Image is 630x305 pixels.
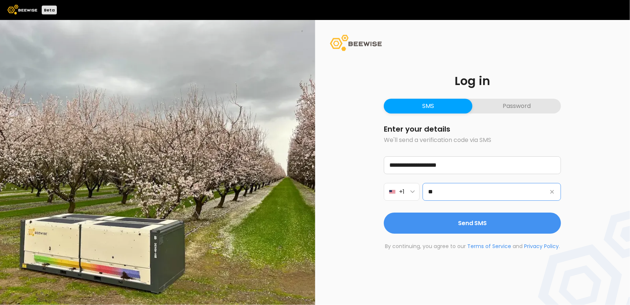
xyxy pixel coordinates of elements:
p: We'll send a verification code via SMS [384,136,561,145]
button: Password [472,99,561,113]
button: Clear phone number [548,187,557,196]
h1: Log in [384,75,561,87]
span: +1 [399,187,404,196]
button: Send SMS [384,213,561,234]
img: Beewise logo [7,5,37,14]
h2: Enter your details [384,125,561,133]
div: Beta [42,6,57,14]
a: Terms of Service [467,243,511,250]
button: SMS [384,99,472,113]
p: By continuing, you agree to our and . [384,243,561,250]
button: +1 [384,183,420,201]
a: Privacy Policy [524,243,559,250]
span: Send SMS [458,218,487,228]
